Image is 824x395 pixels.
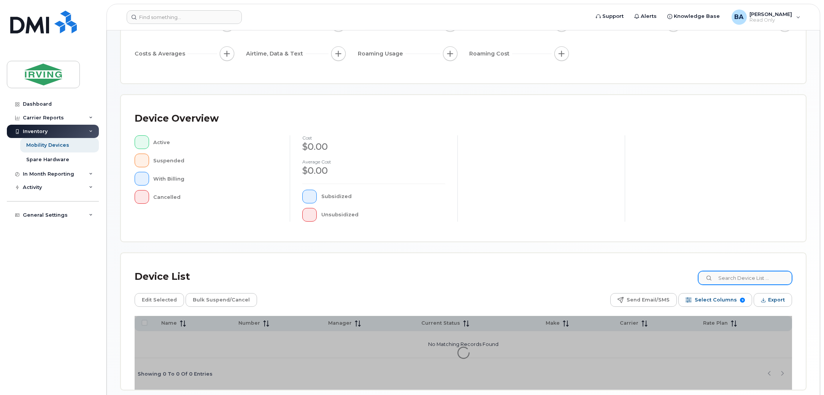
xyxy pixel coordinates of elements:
input: Find something... [127,10,242,24]
h4: Average cost [302,159,445,164]
button: Select Columns 9 [678,293,752,307]
div: Subsidized [321,190,445,203]
button: Send Email/SMS [610,293,677,307]
button: Edit Selected [135,293,184,307]
span: Roaming Usage [358,50,405,58]
span: Send Email/SMS [627,294,670,306]
div: Unsubsidized [321,208,445,222]
span: Read Only [750,17,792,23]
button: Export [754,293,792,307]
h4: cost [302,135,445,140]
a: Support [591,9,629,24]
span: Alerts [641,13,657,20]
div: Device Overview [135,109,219,128]
span: Roaming Cost [470,50,512,58]
button: Bulk Suspend/Cancel [186,293,257,307]
span: BA [735,13,744,22]
span: Select Columns [695,294,737,306]
span: 9 [740,298,745,303]
span: Costs & Averages [135,50,187,58]
span: Support [603,13,624,20]
div: Active [154,135,278,149]
span: Knowledge Base [674,13,720,20]
div: Device List [135,267,190,287]
span: Export [768,294,785,306]
div: $0.00 [302,140,445,153]
div: Bonas, Amanda [726,10,806,25]
span: Edit Selected [142,294,177,306]
div: Suspended [154,154,278,167]
span: [PERSON_NAME] [750,11,792,17]
a: Knowledge Base [662,9,726,24]
div: With Billing [154,172,278,186]
span: Airtime, Data & Text [246,50,306,58]
a: Alerts [629,9,662,24]
input: Search Device List ... [698,271,792,285]
div: Cancelled [154,190,278,204]
span: Bulk Suspend/Cancel [193,294,250,306]
div: $0.00 [302,164,445,177]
